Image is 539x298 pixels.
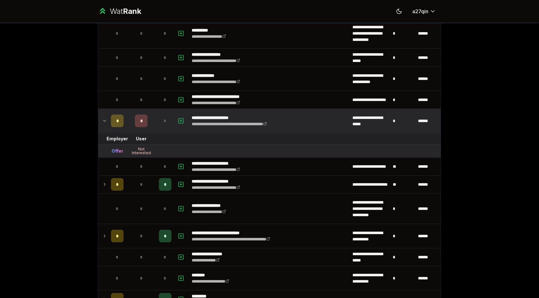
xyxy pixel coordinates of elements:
span: a27qin [412,8,428,15]
td: User [126,133,156,144]
div: Wat [110,6,141,16]
div: Offer [112,148,123,154]
div: Not Interested [129,147,154,155]
td: Employer [108,133,126,144]
a: WatRank [98,6,141,16]
button: a27qin [407,6,441,17]
span: Rank [123,7,141,16]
